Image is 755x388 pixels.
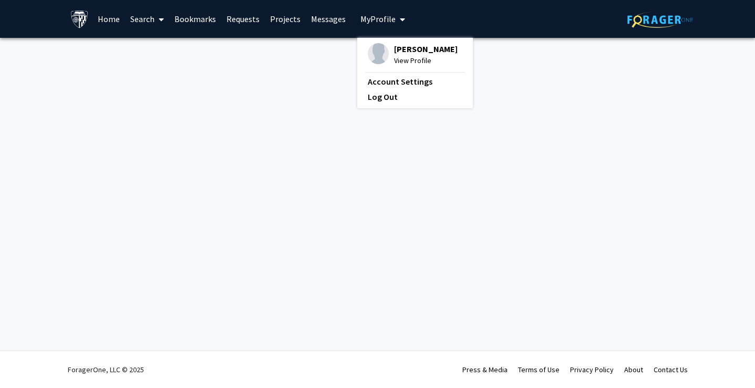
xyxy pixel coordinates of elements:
[368,90,462,103] a: Log Out
[368,75,462,88] a: Account Settings
[125,1,169,37] a: Search
[70,10,89,28] img: Johns Hopkins University Logo
[265,1,306,37] a: Projects
[8,341,45,380] iframe: Chat
[368,43,389,64] img: Profile Picture
[570,365,614,374] a: Privacy Policy
[306,1,351,37] a: Messages
[68,351,144,388] div: ForagerOne, LLC © 2025
[654,365,688,374] a: Contact Us
[627,12,693,28] img: ForagerOne Logo
[360,14,396,24] span: My Profile
[462,365,508,374] a: Press & Media
[394,55,458,66] span: View Profile
[169,1,221,37] a: Bookmarks
[394,43,458,55] span: [PERSON_NAME]
[92,1,125,37] a: Home
[624,365,643,374] a: About
[518,365,560,374] a: Terms of Use
[368,43,458,66] div: Profile Picture[PERSON_NAME]View Profile
[221,1,265,37] a: Requests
